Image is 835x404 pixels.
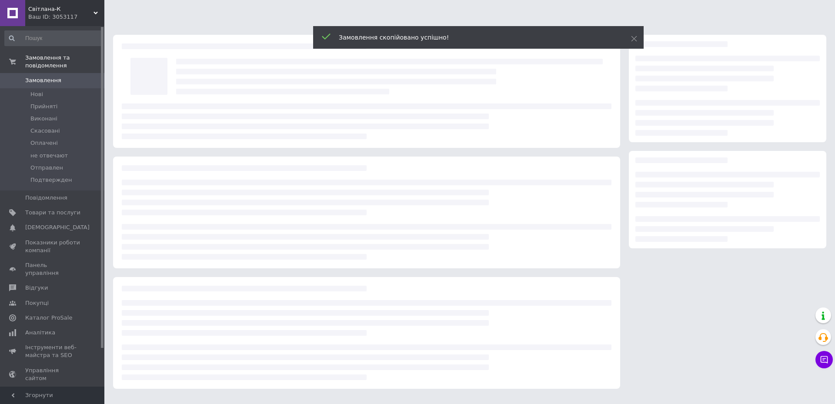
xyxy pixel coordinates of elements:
span: Повідомлення [25,194,67,202]
span: Інструменти веб-майстра та SEO [25,344,80,359]
span: Замовлення та повідомлення [25,54,104,70]
span: Каталог ProSale [25,314,72,322]
span: [DEMOGRAPHIC_DATA] [25,224,90,231]
span: Відгуки [25,284,48,292]
div: Замовлення скопійовано успішно! [339,33,609,42]
span: Покупці [25,299,49,307]
span: Замовлення [25,77,61,84]
span: Прийняті [30,103,57,110]
span: Нові [30,90,43,98]
input: Пошук [4,30,103,46]
div: Ваш ID: 3053117 [28,13,104,21]
span: Товари та послуги [25,209,80,217]
button: Чат з покупцем [815,351,833,368]
span: Управління сайтом [25,367,80,382]
span: Показники роботи компанії [25,239,80,254]
span: Отправлен [30,164,63,172]
span: Свiтлана-К [28,5,94,13]
span: Скасовані [30,127,60,135]
span: Панель управління [25,261,80,277]
span: Оплачені [30,139,58,147]
span: Аналітика [25,329,55,337]
span: Подтвержден [30,176,72,184]
span: не отвечают [30,152,68,160]
span: Виконані [30,115,57,123]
